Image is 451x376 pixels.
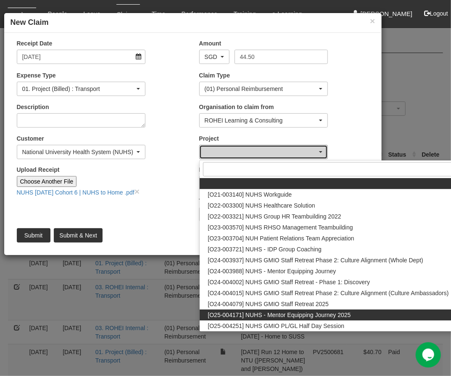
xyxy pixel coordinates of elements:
[17,145,146,159] button: National University Health System (NUHS)
[205,116,318,125] div: ROHEI Learning & Consulting
[17,39,53,48] label: Receipt Date
[17,82,146,96] button: 01. Project (Billed) : Transport
[208,300,329,308] span: [O24-004079] NUHS GMIO Staff Retreat 2025
[17,176,77,187] input: Choose Another File
[208,322,345,330] span: [O25-004251] NUHS GMIO PL/GL Half Day Session
[199,113,328,128] button: ROHEI Learning & Consulting
[17,50,146,64] input: d/m/yyyy
[17,165,60,174] label: Upload Receipt
[208,278,370,286] span: [O24-004002] NUHS GMIO Staff Retreat - Phase 1: Discovery
[17,103,49,111] label: Description
[11,18,49,27] b: New Claim
[17,134,44,143] label: Customer
[22,85,135,93] div: 01. Project (Billed) : Transport
[208,311,351,319] span: [O25-004171] NUHS - Mentor Equipping Journey 2025
[205,85,318,93] div: (01) Personal Reimbursement
[208,234,354,243] span: [O23-003704] NUH Patient Relations Team Appreciation
[208,223,353,232] span: [O23-003570] NUHS RHSO Management Teambuilding
[17,71,56,80] label: Expense Type
[199,39,222,48] label: Amount
[199,103,274,111] label: Organisation to claim from
[208,245,322,253] span: [O23-003721] NUHS - IDP Group Coaching
[22,148,135,156] div: National University Health System (NUHS)
[199,134,219,143] label: Project
[208,201,315,210] span: [O22-003300] NUHS Healthcare Solution
[208,256,424,264] span: [O24-003937] NUHS GMIO Staff Retreat Phase 2: Culture Alignment (Whole Dept)
[370,16,375,25] button: ×
[199,50,229,64] button: SGD
[208,289,449,297] span: [O24-004015] NUHS GMIO Staff Retreat Phase 2: Culture Alignment (Culture Ambassadors)
[208,212,341,221] span: [O22-003321] NUHS Group HR Teambuilding 2022
[199,82,328,96] button: (01) Personal Reimbursement
[208,190,292,199] span: [O21-003140] NUHS Workguide
[205,53,219,61] div: SGD
[199,71,230,80] label: Claim Type
[17,228,50,243] input: Submit
[54,228,102,243] input: Submit & Next
[208,267,336,275] span: [O24-003988] NUHS - Mentor Equipping Journey
[416,342,443,368] iframe: chat widget
[17,189,135,196] a: NUHS [DATE] Cohort 6 | NUHS to Home .pdf
[135,187,140,196] a: close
